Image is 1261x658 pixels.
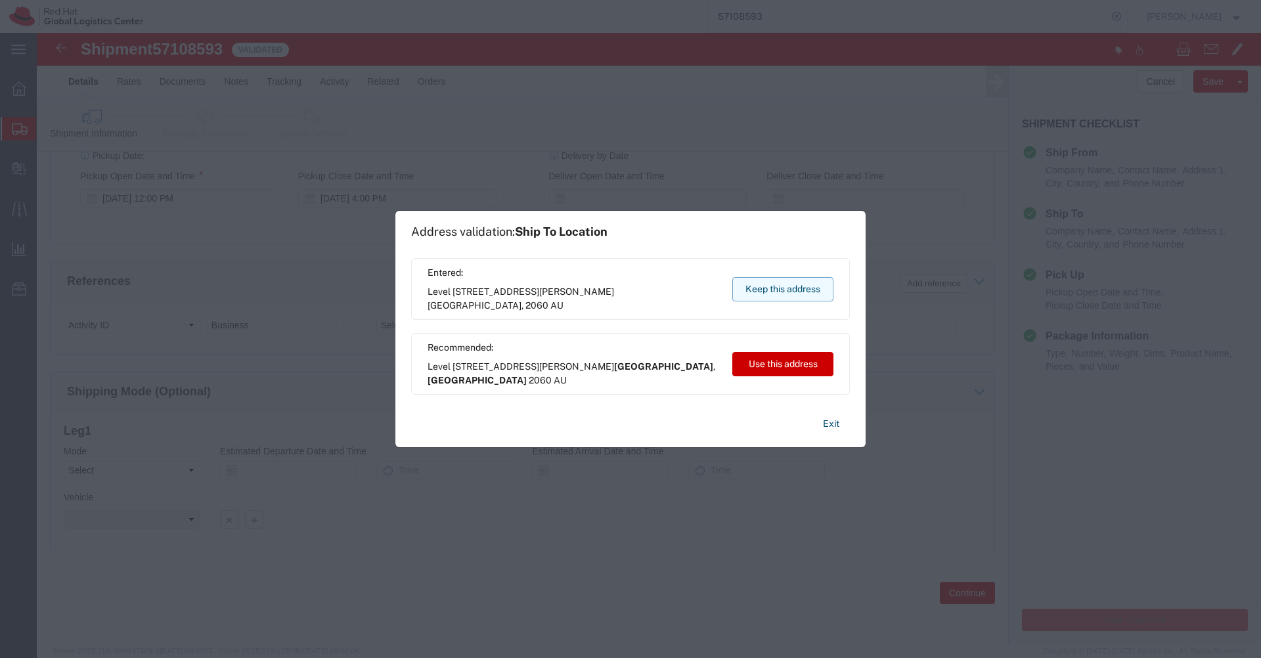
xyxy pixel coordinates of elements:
[428,375,527,385] span: [GEOGRAPHIC_DATA]
[411,225,608,239] h1: Address validation:
[428,285,720,313] span: Level [STREET_ADDRESS][PERSON_NAME] ,
[614,361,713,372] span: [GEOGRAPHIC_DATA]
[732,277,833,301] button: Keep this address
[525,300,548,311] span: 2060
[529,375,552,385] span: 2060
[428,341,720,355] span: Recommended:
[428,300,521,311] span: [GEOGRAPHIC_DATA]
[554,375,567,385] span: AU
[550,300,564,311] span: AU
[812,412,850,435] button: Exit
[428,360,720,387] span: Level [STREET_ADDRESS][PERSON_NAME] ,
[732,352,833,376] button: Use this address
[515,225,608,238] span: Ship To Location
[428,266,720,280] span: Entered:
